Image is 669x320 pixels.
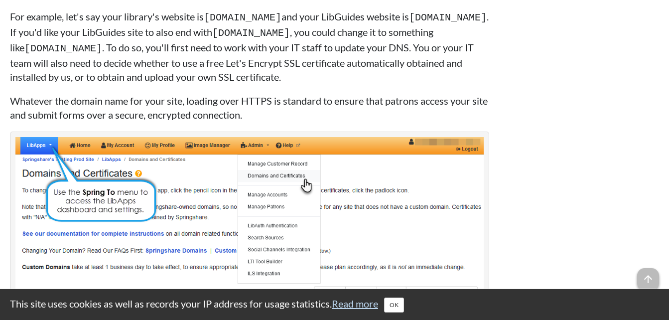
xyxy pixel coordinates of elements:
p: For example, let's say your library's website is and your LibGuides website is . If you'd like yo... [10,9,489,84]
a: Read more [332,298,378,310]
tt: [DOMAIN_NAME] [204,12,281,23]
button: Close [384,298,404,313]
tt: [DOMAIN_NAME] [409,12,487,23]
tt: [DOMAIN_NAME] [24,43,102,54]
a: arrow_upward [637,269,659,281]
span: arrow_upward [637,268,659,290]
p: Whatever the domain name for your site, loading over HTTPS is standard to ensure that patrons acc... [10,94,489,122]
samp: [DOMAIN_NAME] [212,27,290,39]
